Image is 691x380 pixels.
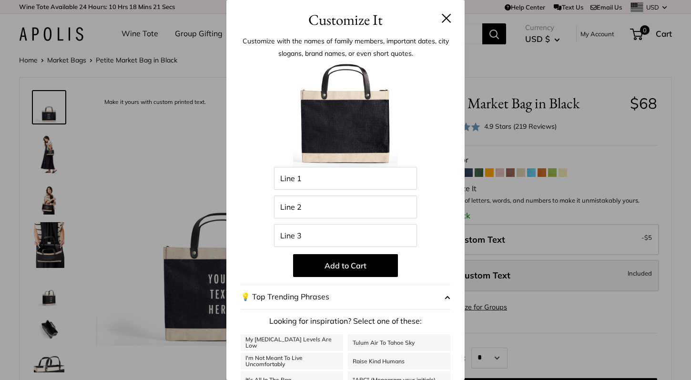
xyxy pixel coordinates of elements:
[241,9,450,31] h3: Customize It
[348,334,450,351] a: Tulum Air To Tahoe Sky
[241,285,450,309] button: 💡 Top Trending Phrases
[241,35,450,60] p: Customize with the names of family members, important dates, city slogans, brand names, or even s...
[241,314,450,329] p: Looking for inspiration? Select one of these:
[293,254,398,277] button: Add to Cart
[241,334,343,351] a: My [MEDICAL_DATA] Levels Are Low
[241,353,343,370] a: I'm Not Meant To Live Uncomfortably
[348,353,450,370] a: Raise Kind Humans
[293,62,398,167] img: Blank_Product.005_02.jpg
